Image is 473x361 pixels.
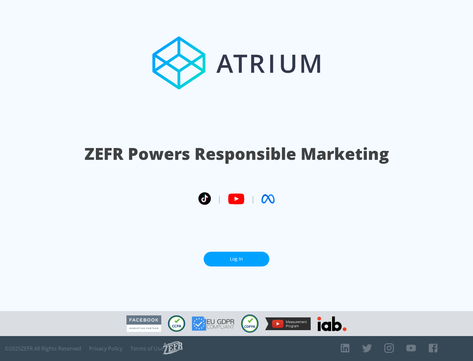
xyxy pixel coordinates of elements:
a: Log In [204,252,269,266]
span: | [217,194,221,204]
h1: ZEFR Powers Responsible Marketing [84,142,389,165]
a: Terms of Use [130,345,163,352]
img: IAB [317,316,347,331]
img: YouTube Measurement Program [265,317,311,330]
span: © 2025 ZEFR All Rights Reserved [5,345,81,352]
span: | [251,194,255,204]
img: COPPA Compliant [241,314,259,333]
img: CCPA Compliant [168,315,185,332]
a: Privacy Policy [89,345,123,352]
img: GDPR Compliant [192,316,235,331]
img: Facebook Marketing Partner [126,315,161,332]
